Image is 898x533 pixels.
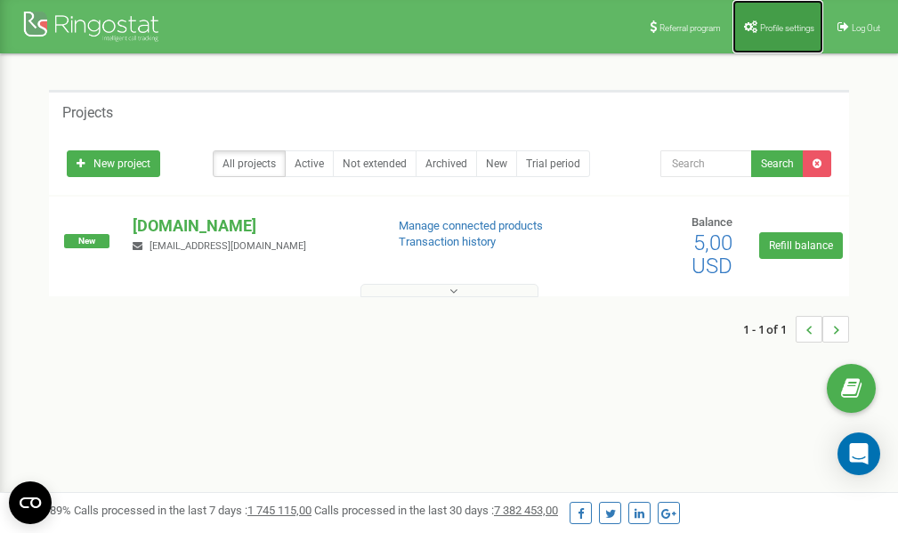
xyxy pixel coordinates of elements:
[751,150,804,177] button: Search
[692,215,732,229] span: Balance
[9,481,52,524] button: Open CMP widget
[285,150,334,177] a: Active
[67,150,160,177] a: New project
[150,240,306,252] span: [EMAIL_ADDRESS][DOMAIN_NAME]
[760,23,814,33] span: Profile settings
[743,298,849,360] nav: ...
[837,432,880,475] div: Open Intercom Messenger
[759,232,843,259] a: Refill balance
[399,219,543,232] a: Manage connected products
[74,504,311,517] span: Calls processed in the last 7 days :
[416,150,477,177] a: Archived
[516,150,590,177] a: Trial period
[494,504,558,517] u: 7 382 453,00
[692,230,732,279] span: 5,00 USD
[743,316,796,343] span: 1 - 1 of 1
[247,504,311,517] u: 1 745 115,00
[476,150,517,177] a: New
[852,23,880,33] span: Log Out
[314,504,558,517] span: Calls processed in the last 30 days :
[62,105,113,121] h5: Projects
[64,234,109,248] span: New
[133,214,369,238] p: [DOMAIN_NAME]
[659,23,721,33] span: Referral program
[399,235,496,248] a: Transaction history
[213,150,286,177] a: All projects
[660,150,752,177] input: Search
[333,150,417,177] a: Not extended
